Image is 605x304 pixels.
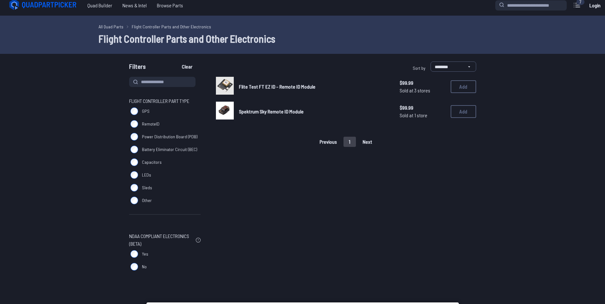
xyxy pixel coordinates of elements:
[142,159,162,165] span: Capacitors
[142,108,150,114] span: GPS
[142,197,152,204] span: Other
[239,83,315,90] span: Flite Test FT EZ ID - Remote ID Module
[239,83,389,90] a: Flite Test FT EZ ID - Remote ID Module
[413,65,425,71] span: Sort by
[130,184,138,192] input: Sleds
[130,107,138,115] input: GPS
[130,120,138,128] input: RemoteID
[142,121,159,127] span: RemoteID
[99,23,123,30] a: All Quad Parts
[130,146,138,153] input: Battery Eliminator Circuit (BEC)
[400,79,446,87] span: $99.99
[130,133,138,141] input: Power Distribution Board (PDB)
[142,185,152,191] span: Sleds
[142,134,197,140] span: Power Distribution Board (PDB)
[99,31,507,46] h1: Flight Controller Parts and Other Electronics
[216,102,234,121] a: image
[142,264,147,270] span: No
[216,102,234,119] img: image
[129,232,193,248] span: NDAA Compliant Electronics (Beta)
[216,77,234,97] a: image
[129,62,146,74] span: Filters
[132,23,211,30] a: Flight Controller Parts and Other Electronics
[343,137,356,147] button: 1
[451,105,476,118] button: Add
[400,87,446,94] span: Sold at 3 stores
[142,146,197,153] span: Battery Eliminator Circuit (BEC)
[142,172,151,178] span: LEDs
[400,112,446,119] span: Sold at 1 store
[130,250,138,258] input: Yes
[130,158,138,166] input: Capacitors
[239,108,389,115] a: Spektrum Sky Remote ID Module
[130,171,138,179] input: LEDs
[130,263,138,271] input: No
[142,251,148,257] span: Yes
[216,77,234,95] img: image
[176,62,198,72] button: Clear
[130,197,138,204] input: Other
[431,62,476,72] select: Sort by
[400,104,446,112] span: $99.99
[239,108,304,114] span: Spektrum Sky Remote ID Module
[129,97,189,105] span: Flight Controller Part Type
[451,80,476,93] button: Add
